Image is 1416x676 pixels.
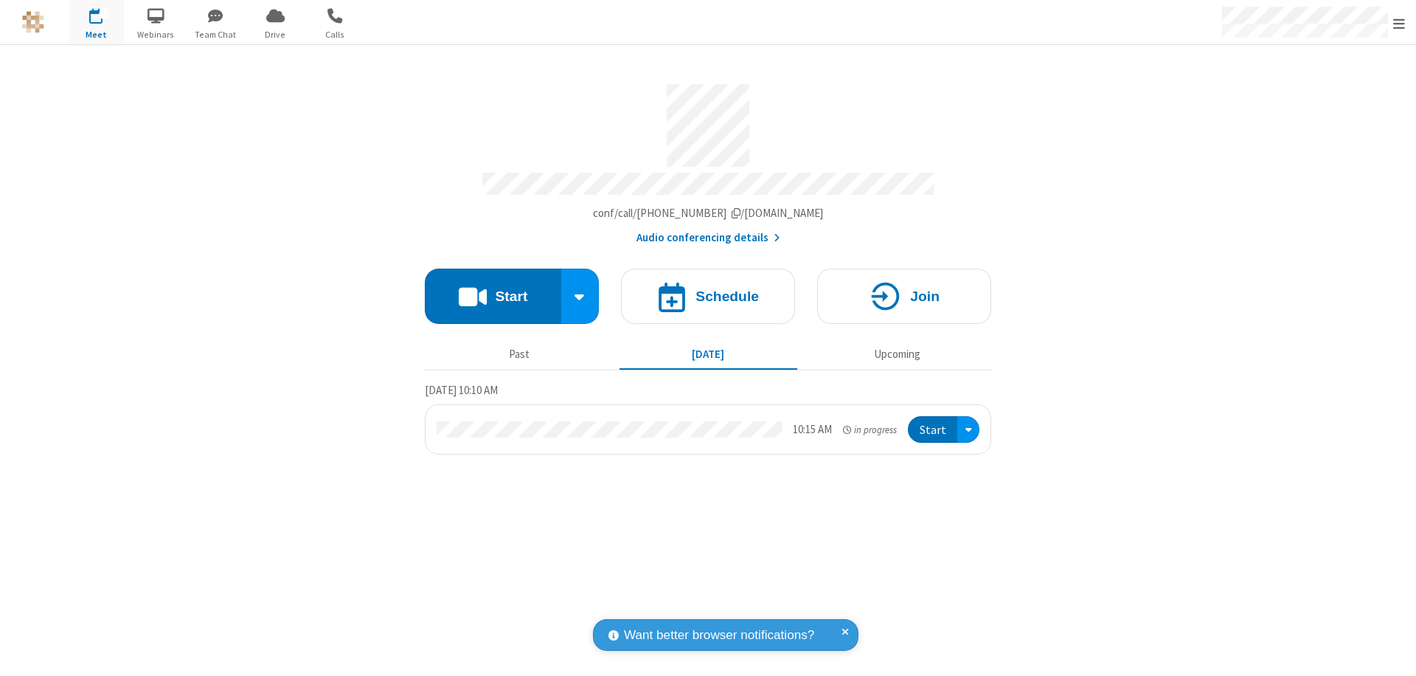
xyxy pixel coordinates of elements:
[957,416,979,444] div: Open menu
[624,626,814,645] span: Want better browser notifications?
[1379,638,1405,666] iframe: Chat
[425,269,561,324] button: Start
[593,205,824,222] button: Copy my meeting room linkCopy my meeting room link
[619,340,797,368] button: [DATE]
[431,340,608,368] button: Past
[793,421,832,438] div: 10:15 AM
[908,416,957,444] button: Start
[636,230,780,246] button: Audio conferencing details
[495,289,527,303] h4: Start
[128,28,184,41] span: Webinars
[308,28,363,41] span: Calls
[817,269,991,324] button: Join
[910,289,940,303] h4: Join
[248,28,303,41] span: Drive
[100,8,109,19] div: 1
[695,289,759,303] h4: Schedule
[621,269,795,324] button: Schedule
[188,28,243,41] span: Team Chat
[425,73,991,246] section: Account details
[425,383,498,397] span: [DATE] 10:10 AM
[593,206,824,220] span: Copy my meeting room link
[808,340,986,368] button: Upcoming
[425,382,991,455] section: Today's Meetings
[69,28,124,41] span: Meet
[22,11,44,33] img: QA Selenium DO NOT DELETE OR CHANGE
[561,269,600,324] div: Start conference options
[843,423,897,437] em: in progress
